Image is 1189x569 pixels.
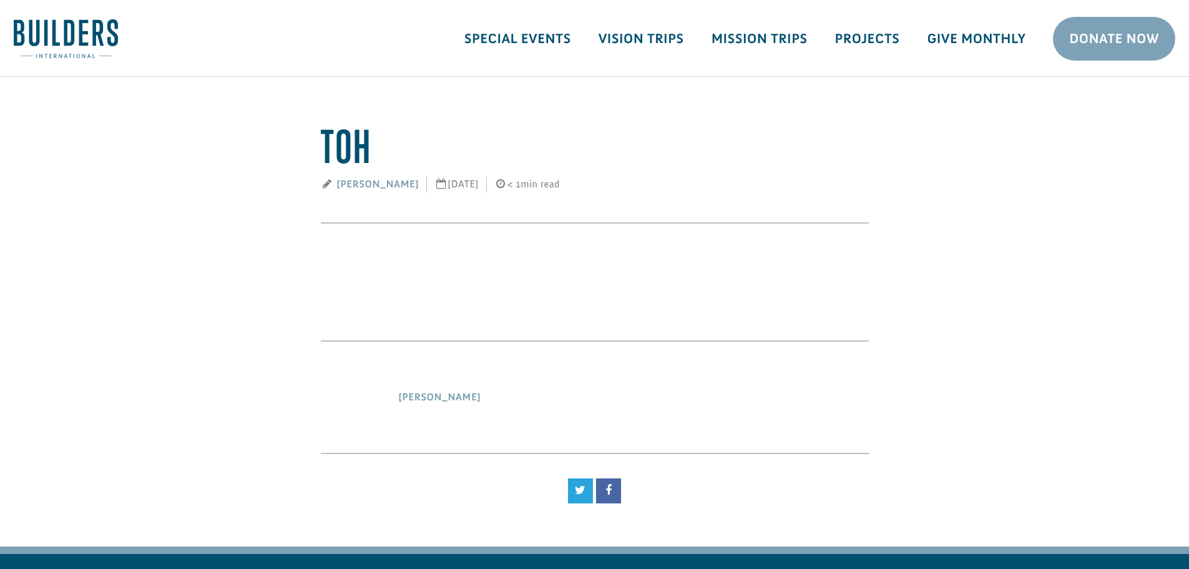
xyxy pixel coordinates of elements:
a: [PERSON_NAME] [398,391,481,403]
span: < 1min read [486,169,567,200]
a: Projects [821,21,914,57]
a: Donate Now [1053,17,1175,61]
a: [PERSON_NAME] [336,178,419,190]
a: Special Events [451,21,585,57]
a: Vision Trips [585,21,698,57]
h1: TOH [321,121,869,172]
a: Mission Trips [698,21,821,57]
a: Give Monthly [913,21,1039,57]
span: [DATE] [427,169,487,200]
img: Builders International [14,19,118,58]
